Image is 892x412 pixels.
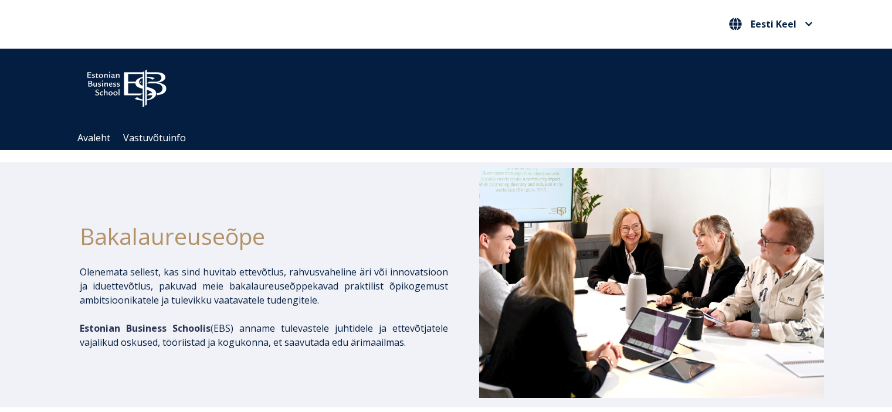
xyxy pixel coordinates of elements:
[77,131,110,144] a: Avaleht
[80,322,211,335] span: Estonian Business Schoolis
[479,168,824,398] img: Bakalaureusetudengid
[80,321,448,349] p: EBS) anname tulevastele juhtidele ja ettevõtjatele vajalikud oskused, tööriistad ja kogukonna, et...
[80,219,448,253] h1: Bakalaureuseõpe
[726,15,816,34] nav: Vali oma keel
[71,126,833,150] div: Navigation Menu
[751,19,796,29] span: Eesti Keel
[726,15,816,33] button: Eesti Keel
[77,60,177,111] img: ebs_logo2016_white
[80,322,213,335] span: (
[80,265,448,307] p: Olenemata sellest, kas sind huvitab ettevõtlus, rahvusvaheline äri või innovatsioon ja iduettevõt...
[123,131,186,144] a: Vastuvõtuinfo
